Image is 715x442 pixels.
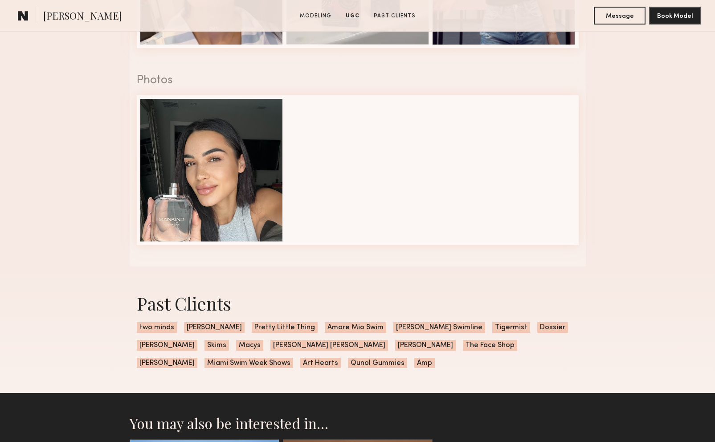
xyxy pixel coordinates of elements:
button: Message [594,7,646,25]
button: Book Model [649,7,701,25]
span: Art Hearts [300,358,341,368]
a: UGC [342,12,363,20]
span: The Face Shop [463,340,517,351]
span: [PERSON_NAME] [43,9,122,25]
span: [PERSON_NAME] [137,340,197,351]
span: Amp [414,358,435,368]
a: Past Clients [370,12,419,20]
h2: You may also be interested in… [130,414,586,432]
span: [PERSON_NAME] [184,322,245,333]
span: Pretty Little Thing [252,322,318,333]
span: Skims [204,340,229,351]
a: Modeling [296,12,335,20]
span: Tigermist [492,322,530,333]
span: Qunol Gummies [348,358,407,368]
a: Book Model [649,12,701,19]
div: Past Clients [137,291,579,315]
span: [PERSON_NAME] [395,340,456,351]
div: Photos [137,75,579,86]
span: Amore Mio Swim [325,322,386,333]
span: [PERSON_NAME] [PERSON_NAME] [270,340,388,351]
span: Dossier [537,322,568,333]
span: [PERSON_NAME] [137,358,197,368]
span: Macys [236,340,263,351]
span: two minds [137,322,177,333]
span: [PERSON_NAME] Swimline [393,322,485,333]
span: Miami Swim Week Shows [204,358,293,368]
